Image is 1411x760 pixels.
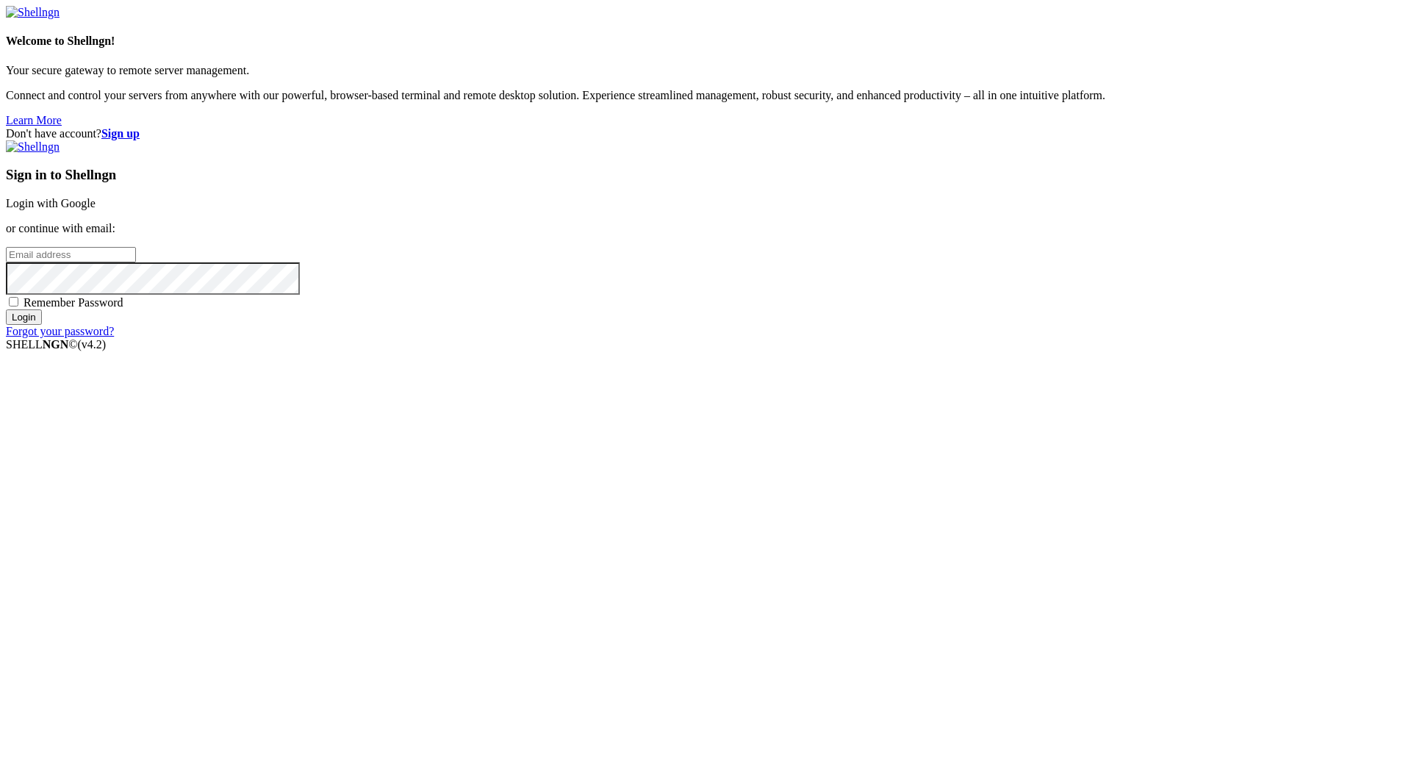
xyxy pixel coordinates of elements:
div: Don't have account? [6,127,1405,140]
img: Shellngn [6,140,60,154]
span: Remember Password [24,296,123,309]
input: Login [6,309,42,325]
p: or continue with email: [6,222,1405,235]
p: Connect and control your servers from anywhere with our powerful, browser-based terminal and remo... [6,89,1405,102]
span: 4.2.0 [78,338,107,351]
p: Your secure gateway to remote server management. [6,64,1405,77]
a: Forgot your password? [6,325,114,337]
img: Shellngn [6,6,60,19]
a: Learn More [6,114,62,126]
a: Login with Google [6,197,96,209]
input: Email address [6,247,136,262]
h3: Sign in to Shellngn [6,167,1405,183]
a: Sign up [101,127,140,140]
h4: Welcome to Shellngn! [6,35,1405,48]
span: SHELL © [6,338,106,351]
input: Remember Password [9,297,18,306]
b: NGN [43,338,69,351]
